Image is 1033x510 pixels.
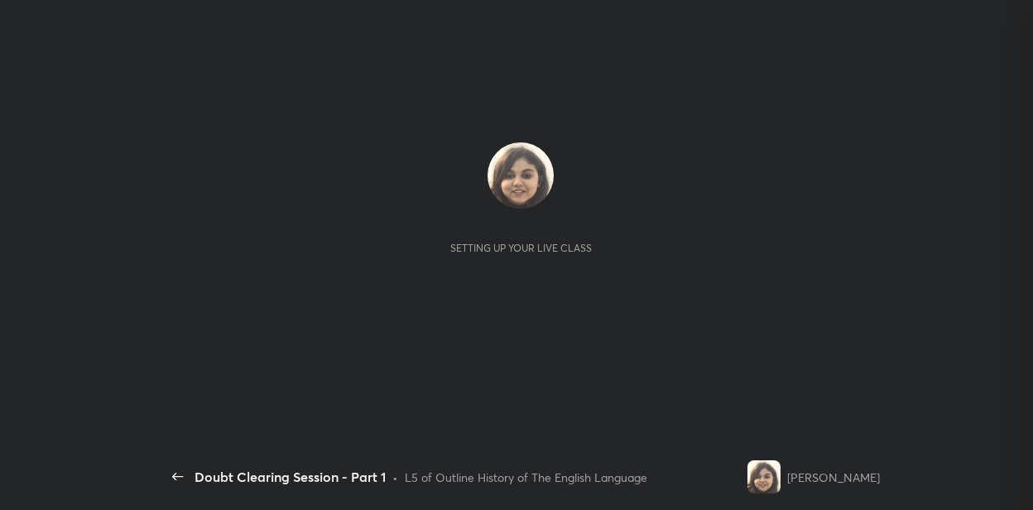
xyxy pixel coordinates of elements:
[747,460,781,493] img: a7ac6fe6eda44e07ab3709a94de7a6bd.jpg
[195,467,386,487] div: Doubt Clearing Session - Part 1
[392,469,398,486] div: •
[405,469,647,486] div: L5 of Outline History of The English Language
[450,242,592,254] div: Setting up your live class
[488,142,554,209] img: a7ac6fe6eda44e07ab3709a94de7a6bd.jpg
[787,469,880,486] div: [PERSON_NAME]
